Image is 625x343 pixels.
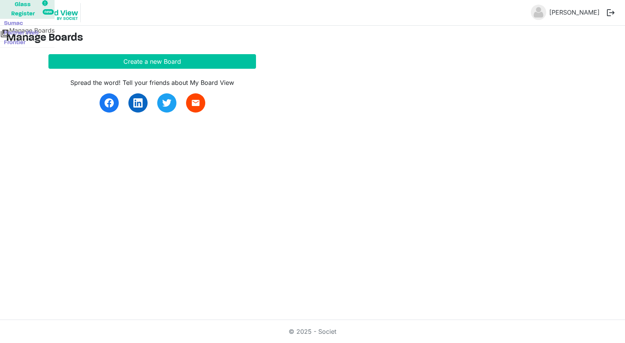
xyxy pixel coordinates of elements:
[289,328,336,335] a: © 2025 - Societ
[191,98,200,108] span: email
[48,54,256,69] button: Create a new Board
[531,5,546,20] img: no-profile-picture.svg
[105,98,114,108] img: facebook.svg
[546,5,603,20] a: [PERSON_NAME]
[186,93,205,113] a: email
[48,78,256,87] div: Spread the word! Tell your friends about My Board View
[6,32,619,45] h3: Manage Boards
[603,5,619,21] button: logout
[162,98,171,108] img: twitter.svg
[43,9,54,15] div: new
[133,98,143,108] img: linkedin.svg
